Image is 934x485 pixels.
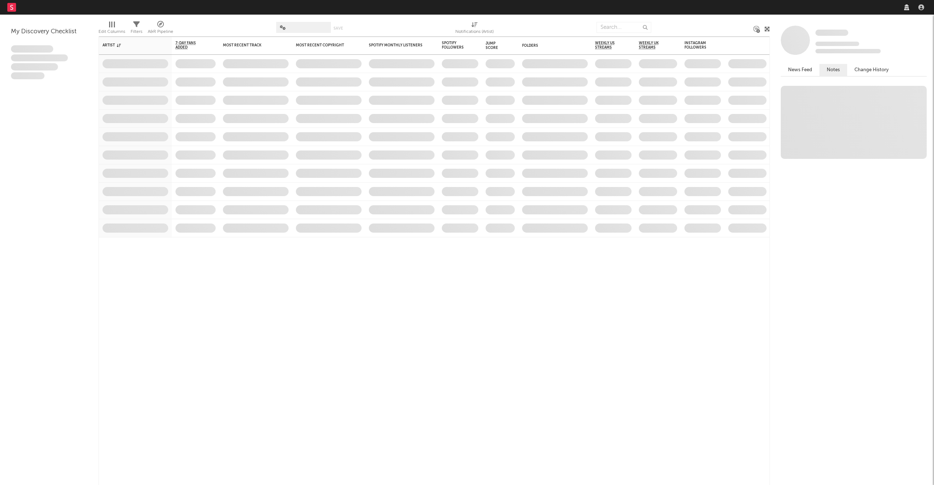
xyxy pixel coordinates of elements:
[11,27,88,36] div: My Discovery Checklist
[486,41,504,50] div: Jump Score
[815,42,859,46] span: Tracking Since: [DATE]
[781,64,819,76] button: News Feed
[595,41,621,50] span: Weekly US Streams
[99,27,125,36] div: Edit Columns
[369,43,424,47] div: Spotify Monthly Listeners
[815,49,881,53] span: 0 fans last week
[11,63,58,70] span: Praesent ac interdum
[131,27,142,36] div: Filters
[148,18,173,39] div: A&R Pipeline
[455,18,494,39] div: Notifications (Artist)
[522,43,577,48] div: Folders
[442,41,467,50] div: Spotify Followers
[175,41,205,50] span: 7-Day Fans Added
[148,27,173,36] div: A&R Pipeline
[131,18,142,39] div: Filters
[815,30,848,36] span: Some Artist
[223,43,278,47] div: Most Recent Track
[11,72,45,80] span: Aliquam viverra
[11,54,68,62] span: Integer aliquet in purus et
[296,43,351,47] div: Most Recent Copyright
[333,26,343,30] button: Save
[819,64,847,76] button: Notes
[99,18,125,39] div: Edit Columns
[684,41,710,50] div: Instagram Followers
[815,29,848,37] a: Some Artist
[103,43,157,47] div: Artist
[597,22,651,33] input: Search...
[847,64,896,76] button: Change History
[11,45,53,53] span: Lorem ipsum dolor
[455,27,494,36] div: Notifications (Artist)
[639,41,666,50] span: Weekly UK Streams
